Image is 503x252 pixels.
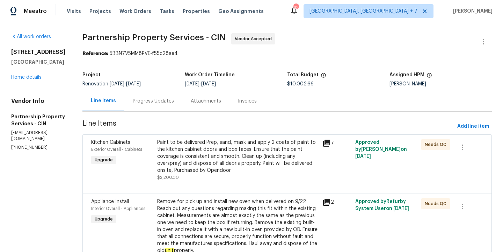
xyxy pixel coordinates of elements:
[82,51,108,56] b: Reference:
[389,82,492,86] div: [PERSON_NAME]
[322,198,351,206] div: 2
[157,175,179,180] span: $2,200.00
[11,98,66,105] h4: Vendor Info
[11,145,66,150] p: [PHONE_NUMBER]
[160,9,174,14] span: Tasks
[91,140,130,145] span: Kitchen Cabinets
[110,82,141,86] span: -
[119,8,151,15] span: Work Orders
[92,156,116,163] span: Upgrade
[92,216,116,223] span: Upgrade
[82,82,141,86] span: Renovation
[11,49,66,56] h2: [STREET_ADDRESS]
[185,82,216,86] span: -
[191,98,221,105] div: Attachments
[67,8,81,15] span: Visits
[238,98,257,105] div: Invoices
[393,206,409,211] span: [DATE]
[91,97,116,104] div: Line Items
[287,72,319,77] h5: Total Budget
[454,120,492,133] button: Add line item
[11,58,66,65] h5: [GEOGRAPHIC_DATA]
[11,130,66,142] p: [EMAIL_ADDRESS][DOMAIN_NAME]
[82,50,492,57] div: 5BBN7V5MM8PVE-f55c28ae4
[82,120,454,133] span: Line Items
[24,8,47,15] span: Maestro
[427,72,432,82] span: The hpm assigned to this work order.
[321,72,326,82] span: The total cost of line items that have been proposed by Opendoor. This sum includes line items th...
[11,113,66,127] h5: Partnership Property Services - CIN
[183,8,210,15] span: Properties
[425,200,449,207] span: Needs QC
[82,33,226,42] span: Partnership Property Services - CIN
[355,199,409,211] span: Approved by Refurby System User on
[235,35,275,42] span: Vendor Accepted
[309,8,417,15] span: [GEOGRAPHIC_DATA], [GEOGRAPHIC_DATA] + 7
[287,82,314,86] span: $10,002.66
[425,141,449,148] span: Needs QC
[389,72,424,77] h5: Assigned HPM
[126,82,141,86] span: [DATE]
[185,82,199,86] span: [DATE]
[157,139,318,174] div: Paint to be delivered Prep, sand, mask and apply 2 coats of paint to the kitchen cabinet doors an...
[322,139,351,147] div: 7
[110,82,124,86] span: [DATE]
[450,8,493,15] span: [PERSON_NAME]
[89,8,111,15] span: Projects
[218,8,264,15] span: Geo Assignments
[355,154,371,159] span: [DATE]
[201,82,216,86] span: [DATE]
[293,4,298,11] div: 43
[91,206,145,211] span: Interior Overall - Appliances
[91,199,129,204] span: Appliance Install
[133,98,174,105] div: Progress Updates
[91,147,142,152] span: Exterior Overall - Cabinets
[11,75,42,80] a: Home details
[185,72,235,77] h5: Work Order Timeline
[457,122,489,131] span: Add line item
[82,72,101,77] h5: Project
[355,140,407,159] span: Approved by [PERSON_NAME] on
[11,34,51,39] a: All work orders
